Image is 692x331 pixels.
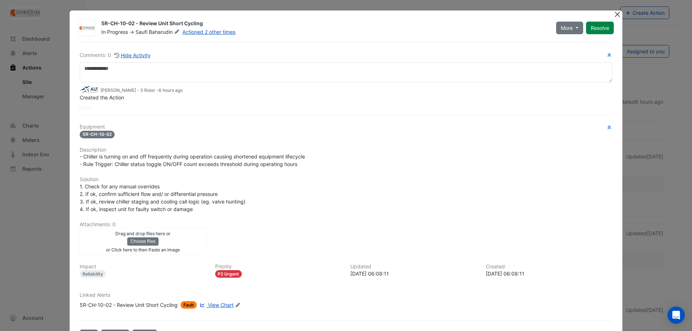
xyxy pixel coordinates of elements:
[208,302,234,308] span: View Chart
[80,51,151,59] div: Comments: 0
[80,153,305,167] span: - Chiller is turning on and off frequently during operation causing shortened equipment lifecycle...
[79,24,95,32] img: Conservia
[556,22,583,34] button: More
[181,301,197,309] span: Fault
[215,264,342,270] h6: Priority
[80,264,207,270] h6: Impact
[159,88,183,93] span: 2025-09-15 06:08:11
[127,237,159,245] button: Choose files
[80,176,612,183] h6: Solution
[80,270,106,278] div: Reliability
[149,28,181,36] span: Baharudin
[486,270,613,277] div: [DATE] 06:08:11
[115,231,170,236] small: Drag and drop files here or
[667,307,685,324] div: Open Intercom Messenger
[586,22,614,34] button: Resolve
[486,264,613,270] h6: Created
[80,292,612,298] h6: Linked Alerts
[106,247,180,252] small: or Click here to then Paste an image
[80,124,612,130] h6: Equipment
[80,94,124,100] span: Created the Action
[215,270,242,278] div: P2 Urgent
[80,301,178,309] div: 5R-CH-10-02 - Review Unit Short Cycling
[80,131,115,138] span: 5R-CH-10-02
[80,86,98,94] img: Australis Facilities Management
[182,29,235,35] a: Actioned 2 other times
[613,10,621,18] button: Close
[561,24,573,32] span: More
[101,87,183,94] small: [PERSON_NAME] - 3 Rider -
[350,264,477,270] h6: Updated
[101,29,128,35] span: In Progress
[114,51,151,59] button: Hide Activity
[80,147,612,153] h6: Description
[235,303,240,308] fa-icon: Edit Linked Alerts
[136,29,147,35] span: Saufi
[80,222,612,228] h6: Attachments: 0
[101,20,547,28] div: 5R-CH-10-02 - Review Unit Short Cycling
[80,183,245,212] span: 1. Check for any manual overrides 2. If ok, confirm sufficient flow and/ or differential pressure...
[198,301,234,309] a: View Chart
[129,29,134,35] span: ->
[350,270,477,277] div: [DATE] 06:08:11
